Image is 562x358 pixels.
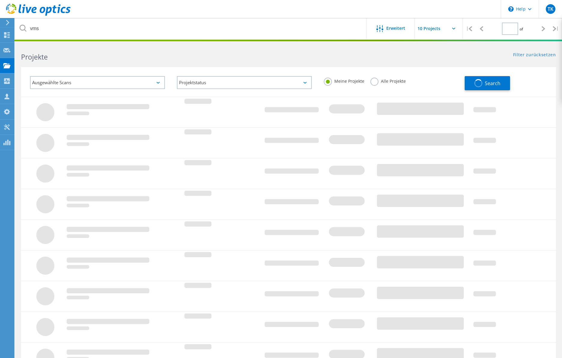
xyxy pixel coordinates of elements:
[463,18,475,39] div: |
[485,80,500,87] span: Search
[520,26,523,32] span: of
[548,7,553,11] span: TK
[508,6,514,12] svg: \n
[177,76,312,89] div: Projektstatus
[370,78,406,83] label: Alle Projekte
[386,26,405,30] span: Erweitert
[15,18,367,39] input: Projekte nach Namen, Verantwortlichem, ID, Unternehmen usw. suchen
[550,18,562,39] div: |
[21,52,48,62] b: Projekte
[6,13,71,17] a: Live Optics Dashboard
[324,78,364,83] label: Meine Projekte
[513,53,556,58] a: Filter zurücksetzen
[465,76,510,90] button: Search
[30,76,165,89] div: Ausgewählte Scans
